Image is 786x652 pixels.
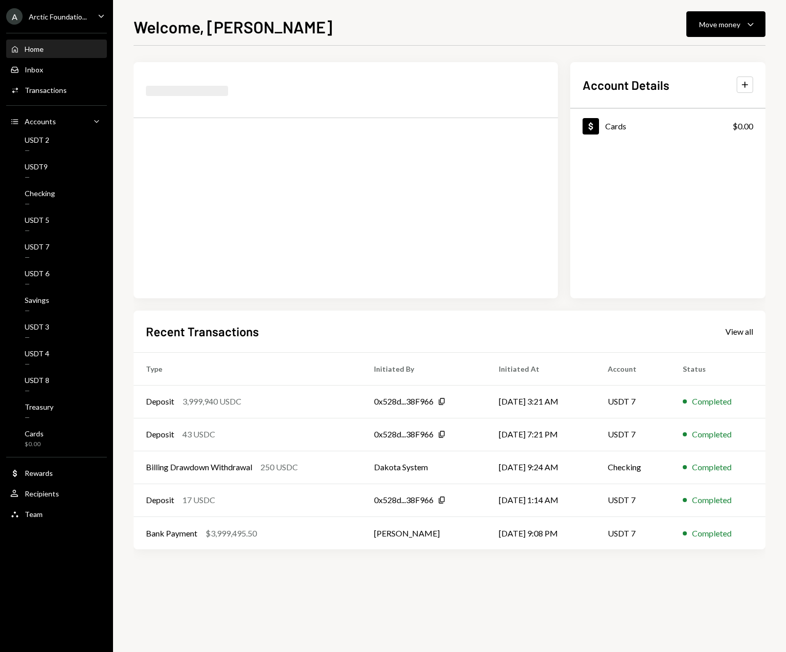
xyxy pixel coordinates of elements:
[25,226,49,235] div: —
[134,16,332,37] h1: Welcome, [PERSON_NAME]
[595,451,670,484] td: Checking
[570,109,765,143] a: Cards$0.00
[486,484,595,516] td: [DATE] 1:14 AM
[725,327,753,337] div: View all
[6,81,107,99] a: Transactions
[25,489,59,498] div: Recipients
[25,242,49,251] div: USDT 7
[486,418,595,451] td: [DATE] 7:21 PM
[25,296,49,304] div: Savings
[25,306,49,315] div: —
[25,65,43,74] div: Inbox
[29,12,87,21] div: Arctic Foundatio...
[25,333,49,342] div: —
[25,162,48,171] div: USDT9
[25,413,53,422] div: —
[25,189,55,198] div: Checking
[6,40,107,58] a: Home
[6,399,107,424] a: Treasury—
[6,293,107,317] a: Savings—
[25,117,56,126] div: Accounts
[605,121,626,131] div: Cards
[6,8,23,25] div: A
[6,239,107,264] a: USDT 7—
[25,280,49,289] div: —
[486,352,595,385] th: Initiated At
[595,352,670,385] th: Account
[25,360,49,369] div: —
[182,494,215,506] div: 17 USDC
[146,527,197,540] div: Bank Payment
[6,159,107,184] a: USDT9—
[25,469,53,477] div: Rewards
[25,269,49,278] div: USDT 6
[25,146,49,155] div: —
[25,429,44,438] div: Cards
[486,385,595,418] td: [DATE] 3:21 AM
[6,426,107,451] a: Cards$0.00
[25,136,49,144] div: USDT 2
[25,200,55,208] div: —
[205,527,257,540] div: $3,999,495.50
[686,11,765,37] button: Move money
[25,173,48,182] div: —
[260,461,298,473] div: 250 USDC
[692,494,732,506] div: Completed
[595,516,670,549] td: USDT 7
[146,395,174,408] div: Deposit
[583,76,669,93] h2: Account Details
[25,86,67,94] div: Transactions
[6,266,107,291] a: USDT 6—
[362,516,486,549] td: [PERSON_NAME]
[670,352,765,385] th: Status
[182,428,215,440] div: 43 USDC
[25,387,49,395] div: —
[6,112,107,130] a: Accounts
[146,461,252,473] div: Billing Drawdown Withdrawal
[374,395,434,408] div: 0x528d...38F966
[362,352,486,385] th: Initiated By
[692,461,732,473] div: Completed
[595,385,670,418] td: USDT 7
[25,376,49,385] div: USDT 8
[699,19,740,30] div: Move money
[486,516,595,549] td: [DATE] 9:08 PM
[146,494,174,506] div: Deposit
[374,494,434,506] div: 0x528d...38F966
[146,323,259,340] h2: Recent Transactions
[6,464,107,482] a: Rewards
[692,395,732,408] div: Completed
[182,395,241,408] div: 3,999,940 USDC
[6,60,107,79] a: Inbox
[134,352,362,385] th: Type
[25,216,49,224] div: USDT 5
[25,510,43,519] div: Team
[25,322,49,331] div: USDT 3
[733,120,753,132] div: $0.00
[362,451,486,484] td: Dakota System
[692,428,732,440] div: Completed
[6,484,107,503] a: Recipients
[595,418,670,451] td: USDT 7
[25,45,44,53] div: Home
[146,428,174,440] div: Deposit
[595,484,670,516] td: USDT 7
[725,325,753,337] a: View all
[692,527,732,540] div: Completed
[6,132,107,157] a: USDT 2—
[25,440,44,449] div: $0.00
[25,253,49,262] div: —
[6,319,107,344] a: USDT 3—
[6,213,107,237] a: USDT 5—
[6,373,107,397] a: USDT 8—
[6,505,107,523] a: Team
[6,346,107,371] a: USDT 4—
[486,451,595,484] td: [DATE] 9:24 AM
[25,402,53,411] div: Treasury
[374,428,434,440] div: 0x528d...38F966
[25,349,49,358] div: USDT 4
[6,186,107,210] a: Checking—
